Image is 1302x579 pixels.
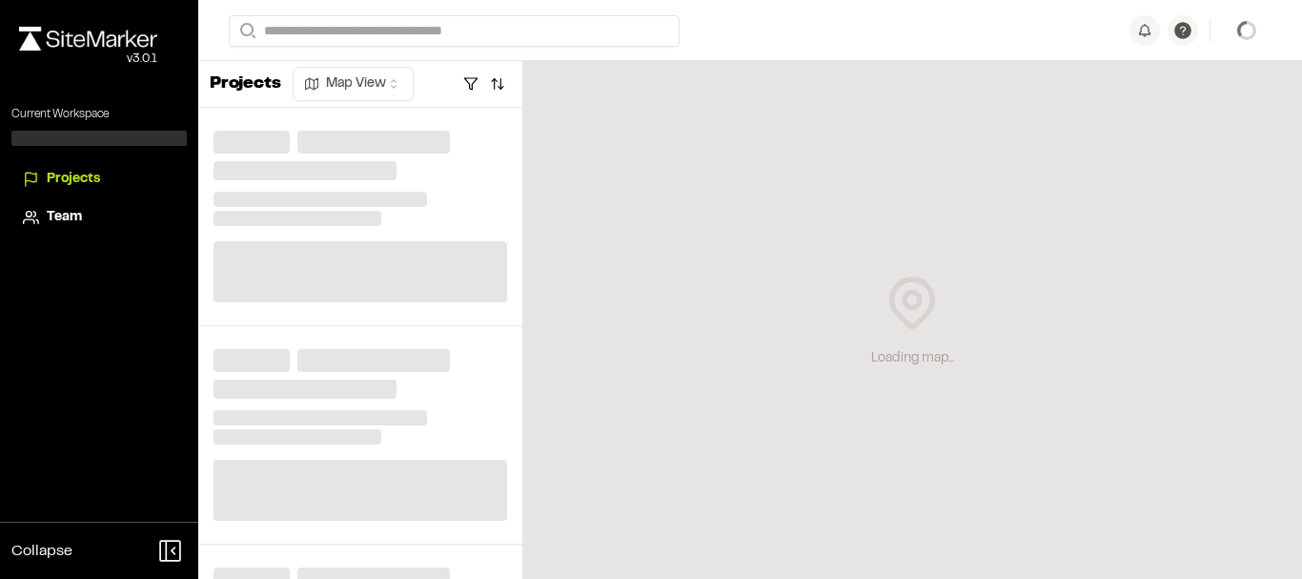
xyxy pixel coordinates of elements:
[871,348,954,369] div: Loading map...
[47,207,82,228] span: Team
[47,169,100,190] span: Projects
[229,15,263,47] button: Search
[23,207,175,228] a: Team
[19,27,157,51] img: rebrand.png
[11,106,187,123] p: Current Workspace
[210,72,281,97] p: Projects
[19,51,157,68] div: Oh geez...please don't...
[23,169,175,190] a: Projects
[11,540,72,563] span: Collapse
